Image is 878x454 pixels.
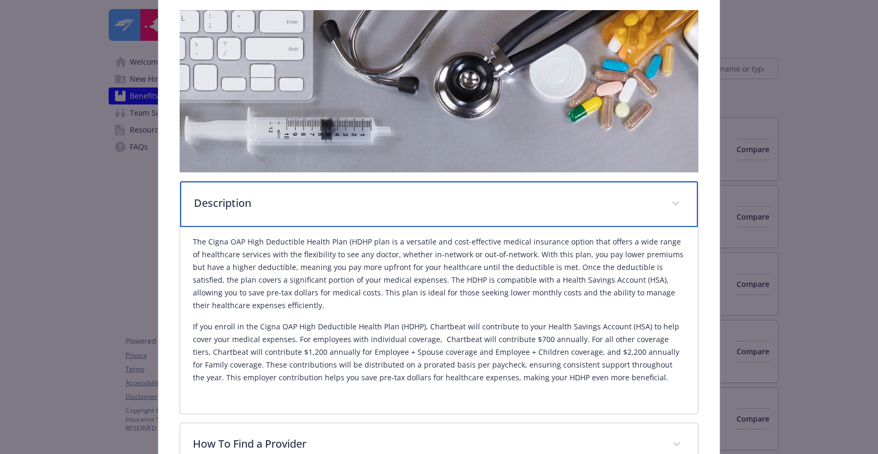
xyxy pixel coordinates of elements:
p: The Cigna OAP High Deductible Health Plan (HDHP plan is a versatile and cost-effective medical in... [193,235,685,312]
img: banner [180,10,698,172]
p: Description [194,195,658,211]
p: How To Find a Provider [193,436,659,452]
p: If you enroll in the Cigna OAP High Deductible Health Plan (HDHP), Chartbeat will contribute to y... [193,320,685,384]
div: Description [180,181,697,227]
div: Description [180,227,697,414]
